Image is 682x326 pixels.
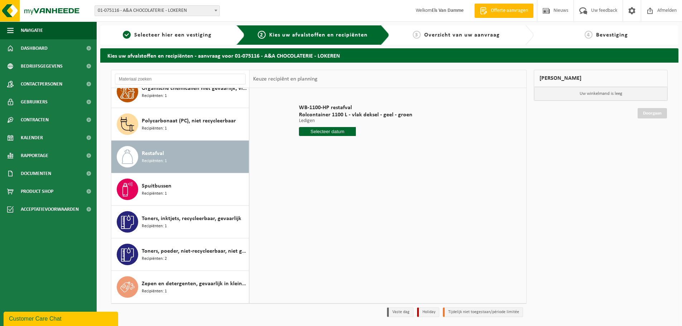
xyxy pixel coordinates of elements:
span: 4 [585,31,592,39]
span: 3 [413,31,421,39]
a: 1Selecteer hier een vestiging [104,31,231,39]
span: Overzicht van uw aanvraag [424,32,500,38]
strong: Els Van Damme [432,8,464,13]
span: Gebruikers [21,93,48,111]
span: 2 [258,31,266,39]
span: Recipiënten: 1 [142,223,167,230]
span: Bedrijfsgegevens [21,57,63,75]
li: Vaste dag [387,307,413,317]
span: Acceptatievoorwaarden [21,200,79,218]
span: 01-075116 - A&A CHOCOLATERIE - LOKEREN [95,5,220,16]
span: Toners, poeder, niet-recycleerbaar, niet gevaarlijk [142,247,247,256]
li: Tijdelijk niet toegestaan/période limitée [443,307,523,317]
span: Recipiënten: 1 [142,158,167,165]
button: Toners, poeder, niet-recycleerbaar, niet gevaarlijk Recipiënten: 2 [111,238,249,271]
a: Offerte aanvragen [474,4,533,18]
span: Rapportage [21,147,48,165]
span: Restafval [142,149,164,158]
input: Selecteer datum [299,127,356,136]
span: Dashboard [21,39,48,57]
span: WB-1100-HP restafval [299,104,412,111]
span: Polycarbonaat (PC), niet recycleerbaar [142,117,236,125]
span: Toners, inktjets, recycleerbaar, gevaarlijk [142,214,241,223]
span: Kies uw afvalstoffen en recipiënten [269,32,368,38]
a: Doorgaan [638,108,667,118]
span: Selecteer hier een vestiging [134,32,212,38]
button: Spuitbussen Recipiënten: 1 [111,173,249,206]
button: Restafval Recipiënten: 1 [111,141,249,173]
li: Holiday [417,307,439,317]
p: Uw winkelmand is leeg [534,87,667,101]
p: Ledigen [299,118,412,123]
span: Recipiënten: 1 [142,190,167,197]
h2: Kies uw afvalstoffen en recipiënten - aanvraag voor 01-075116 - A&A CHOCOLATERIE - LOKEREN [100,48,678,62]
div: Keuze recipiënt en planning [250,70,321,88]
span: Zepen en detergenten, gevaarlijk in kleinverpakking [142,279,247,288]
span: 01-075116 - A&A CHOCOLATERIE - LOKEREN [95,6,219,16]
span: Navigatie [21,21,43,39]
button: Organische chemicaliën niet gevaarlijk, vloeibaar in kleinverpakking Recipiënten: 1 [111,76,249,108]
span: Spuitbussen [142,182,171,190]
span: Recipiënten: 1 [142,125,167,132]
span: Recipiënten: 1 [142,288,167,295]
span: 1 [123,31,131,39]
span: Documenten [21,165,51,183]
span: Product Shop [21,183,53,200]
span: Recipiënten: 1 [142,93,167,99]
button: Polycarbonaat (PC), niet recycleerbaar Recipiënten: 1 [111,108,249,141]
span: Recipiënten: 2 [142,256,167,262]
span: Organische chemicaliën niet gevaarlijk, vloeibaar in kleinverpakking [142,84,247,93]
iframe: chat widget [4,310,120,326]
span: Bevestiging [596,32,628,38]
span: Offerte aanvragen [489,7,530,14]
button: Toners, inktjets, recycleerbaar, gevaarlijk Recipiënten: 1 [111,206,249,238]
button: Zepen en detergenten, gevaarlijk in kleinverpakking Recipiënten: 1 [111,271,249,303]
span: Contracten [21,111,49,129]
span: Rolcontainer 1100 L - vlak deksel - geel - groen [299,111,412,118]
div: [PERSON_NAME] [534,70,668,87]
span: Kalender [21,129,43,147]
span: Contactpersonen [21,75,62,93]
input: Materiaal zoeken [115,74,246,84]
